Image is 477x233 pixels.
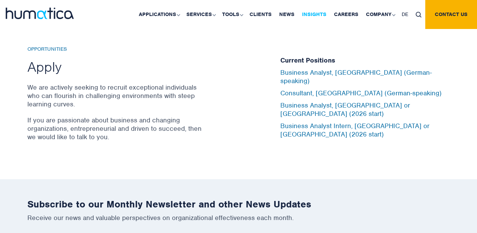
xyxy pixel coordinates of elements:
h5: Current Positions [280,56,450,65]
a: Consultant, [GEOGRAPHIC_DATA] (German-speaking) [280,89,442,97]
h2: Subscribe to our Monthly Newsletter and other News Updates [27,198,450,210]
span: DE [402,11,408,18]
img: logo [6,8,74,19]
a: Business Analyst, [GEOGRAPHIC_DATA] or [GEOGRAPHIC_DATA] (2026 start) [280,101,410,118]
h2: Apply [27,58,204,76]
img: search_icon [416,12,421,18]
p: We are actively seeking to recruit exceptional individuals who can flourish in challenging enviro... [27,83,204,108]
p: If you are passionate about business and changing organizations, entrepreneurial and driven to su... [27,116,204,141]
a: Business Analyst, [GEOGRAPHIC_DATA] (German-speaking) [280,68,432,85]
a: Business Analyst Intern, [GEOGRAPHIC_DATA] or [GEOGRAPHIC_DATA] (2026 start) [280,122,429,138]
p: Receive our news and valuable perspectives on organizational effectiveness each month. [27,214,450,222]
h6: Opportunities [27,46,204,53]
